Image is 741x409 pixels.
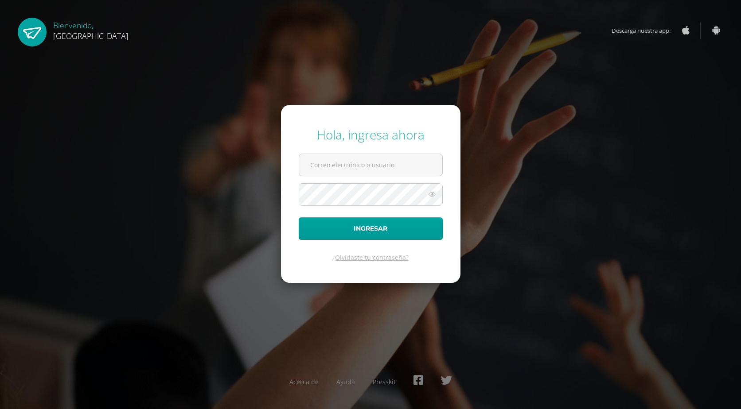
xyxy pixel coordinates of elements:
a: Ayuda [336,378,355,386]
input: Correo electrónico o usuario [299,154,442,176]
span: [GEOGRAPHIC_DATA] [53,31,129,41]
span: Descarga nuestra app: [612,22,679,39]
a: Presskit [373,378,396,386]
a: Acerca de [289,378,319,386]
button: Ingresar [299,217,443,240]
div: Hola, ingresa ahora [299,126,443,143]
div: Bienvenido, [53,18,129,41]
a: ¿Olvidaste tu contraseña? [332,253,409,262]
